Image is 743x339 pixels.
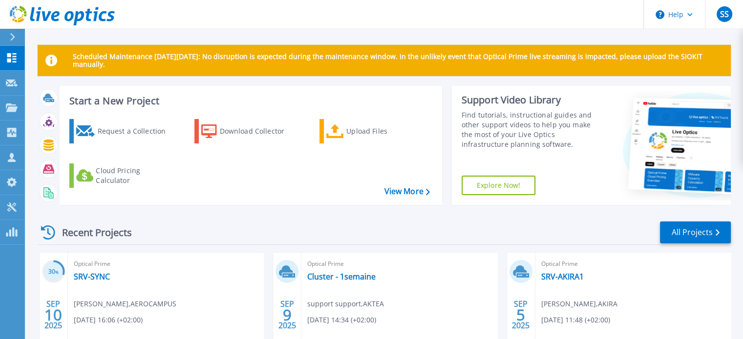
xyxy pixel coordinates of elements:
[74,299,176,309] span: [PERSON_NAME] , AEROCAMPUS
[74,272,110,281] a: SRV-SYNC
[511,297,530,333] div: SEP 2025
[96,166,174,185] div: Cloud Pricing Calculator
[38,220,145,244] div: Recent Projects
[516,311,525,319] span: 5
[307,315,376,325] span: [DATE] 14:34 (+02:00)
[74,259,257,269] span: Optical Prime
[42,266,65,278] h3: 30
[660,221,731,243] a: All Projects
[541,315,610,325] span: [DATE] 11:48 (+02:00)
[462,176,536,195] a: Explore Now!
[307,299,384,309] span: support support , AKTEA
[720,10,728,18] span: SS
[307,272,376,281] a: Cluster - 1semaine
[69,96,429,106] h3: Start a New Project
[346,121,425,141] div: Upload Files
[283,311,292,319] span: 9
[307,259,491,269] span: Optical Prime
[541,272,584,281] a: SRV-AKIRA1
[55,269,59,275] span: %
[462,110,602,149] div: Find tutorials, instructional guides and other support videos to help you make the most of your L...
[384,187,429,196] a: View More
[69,119,178,143] a: Request a Collection
[220,121,298,141] div: Download Collector
[541,299,617,309] span: [PERSON_NAME] , AKIRA
[69,163,178,188] a: Cloud Pricing Calculator
[44,297,63,333] div: SEP 2025
[541,259,725,269] span: Optical Prime
[97,121,175,141] div: Request a Collection
[278,297,297,333] div: SEP 2025
[319,119,428,143] a: Upload Files
[462,94,602,106] div: Support Video Library
[44,311,62,319] span: 10
[194,119,303,143] a: Download Collector
[74,315,143,325] span: [DATE] 16:06 (+02:00)
[73,53,723,68] p: Scheduled Maintenance [DATE][DATE]: No disruption is expected during the maintenance window. In t...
